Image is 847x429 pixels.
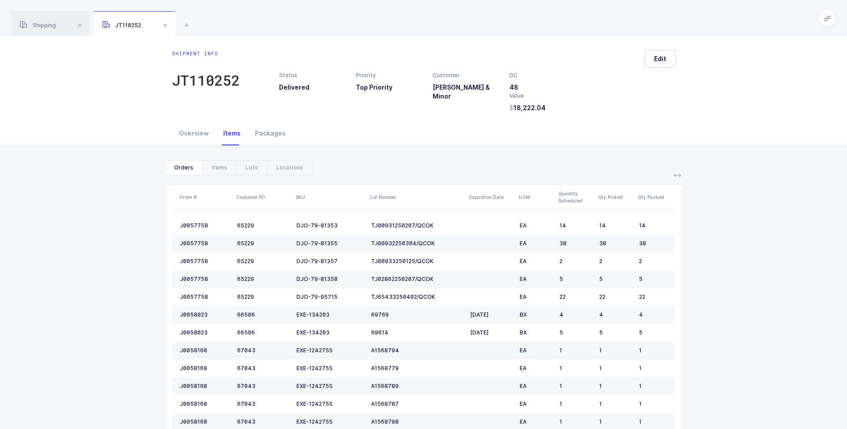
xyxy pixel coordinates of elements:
div: 1 [639,418,668,425]
div: EA [520,400,552,408]
div: SKU [296,194,365,201]
div: 67043 [237,383,289,390]
div: 1 [599,383,632,390]
div: A1568779 [371,365,463,372]
div: Value [509,92,576,100]
div: 1 [599,347,632,354]
div: A1568798 [371,418,463,425]
div: 38 [639,240,668,247]
div: 1 [559,418,592,425]
div: 69614 [371,329,463,336]
div: EA [520,258,552,265]
div: Overview [172,121,216,145]
div: DJO-79-81353 [296,222,364,229]
div: Order # [179,194,231,201]
div: 5 [599,276,632,283]
div: 1 [559,383,592,390]
span: Edit [654,54,666,63]
div: 22 [599,293,632,301]
div: 2 [599,258,632,265]
div: [DATE] [470,311,513,318]
div: Items [216,121,248,145]
div: 5 [559,276,592,283]
div: DJO-79-81355 [296,240,364,247]
div: 67043 [237,365,289,372]
div: EA [520,276,552,283]
div: Customer PO [236,194,290,201]
div: Lots [236,161,267,175]
div: TJ02862250207/QCOK [371,276,463,283]
div: BX [520,329,552,336]
div: Packages [248,121,293,145]
div: EA [520,347,552,354]
div: 1 [639,365,668,372]
div: EA [520,383,552,390]
span: Shipping [20,22,56,29]
div: EXE-124275S [296,383,364,390]
div: EXE-134203 [296,311,364,318]
div: [DATE] [470,329,513,336]
div: TJ65433250402/QCOK [371,293,463,301]
div: Lot Number [370,194,464,201]
div: Customer [433,71,499,79]
div: EA [520,293,552,301]
div: EA [520,222,552,229]
div: TJ00931250207/QCOK [371,222,463,229]
div: J0057758 [180,293,230,301]
h3: 48 [509,83,576,92]
div: 1 [599,365,632,372]
div: J0058023 [180,311,230,318]
div: DC [509,71,576,79]
div: EXE-134203 [296,329,364,336]
div: J0058023 [180,329,230,336]
div: DJO-79-95715 [296,293,364,301]
div: 22 [639,293,668,301]
div: J0057758 [180,240,230,247]
div: Qty Picked [598,194,633,201]
div: J0057758 [180,258,230,265]
div: 1 [559,347,592,354]
div: EA [520,240,552,247]
div: DJO-79-81358 [296,276,364,283]
div: EA [520,418,552,425]
div: Expiration Date [469,194,513,201]
div: 1 [559,365,592,372]
div: Shipment info [172,50,240,57]
div: 5 [639,276,668,283]
div: TJ00932250304/QCOK [371,240,463,247]
div: Orders [165,161,202,175]
button: Edit [645,50,676,68]
div: 5 [559,329,592,336]
div: 14 [559,222,592,229]
span: JT110252 [102,22,141,29]
div: 14 [599,222,632,229]
div: EXE-124275S [296,418,364,425]
div: 5 [639,329,668,336]
div: 1 [639,383,668,390]
div: 65229 [237,222,289,229]
div: 14 [639,222,668,229]
div: 5 [599,329,632,336]
div: 22 [559,293,592,301]
div: 67043 [237,400,289,408]
div: Status [279,71,345,79]
div: J0057758 [180,222,230,229]
div: 65229 [237,293,289,301]
div: 1 [639,347,668,354]
div: 2 [559,258,592,265]
div: DJO-79-81357 [296,258,364,265]
div: J0057758 [180,276,230,283]
div: Priority [356,71,422,79]
div: 4 [639,311,668,318]
div: A1568787 [371,400,463,408]
span: 18,222.04 [509,103,546,112]
h3: [PERSON_NAME] & Minor [433,83,499,101]
div: A1568789 [371,383,463,390]
div: 38 [559,240,592,247]
div: Quantity Scheduled [559,190,593,204]
div: 65229 [237,240,289,247]
div: 1 [559,400,592,408]
div: 65229 [237,276,289,283]
div: 69769 [371,311,463,318]
div: EXE-124275S [296,365,364,372]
